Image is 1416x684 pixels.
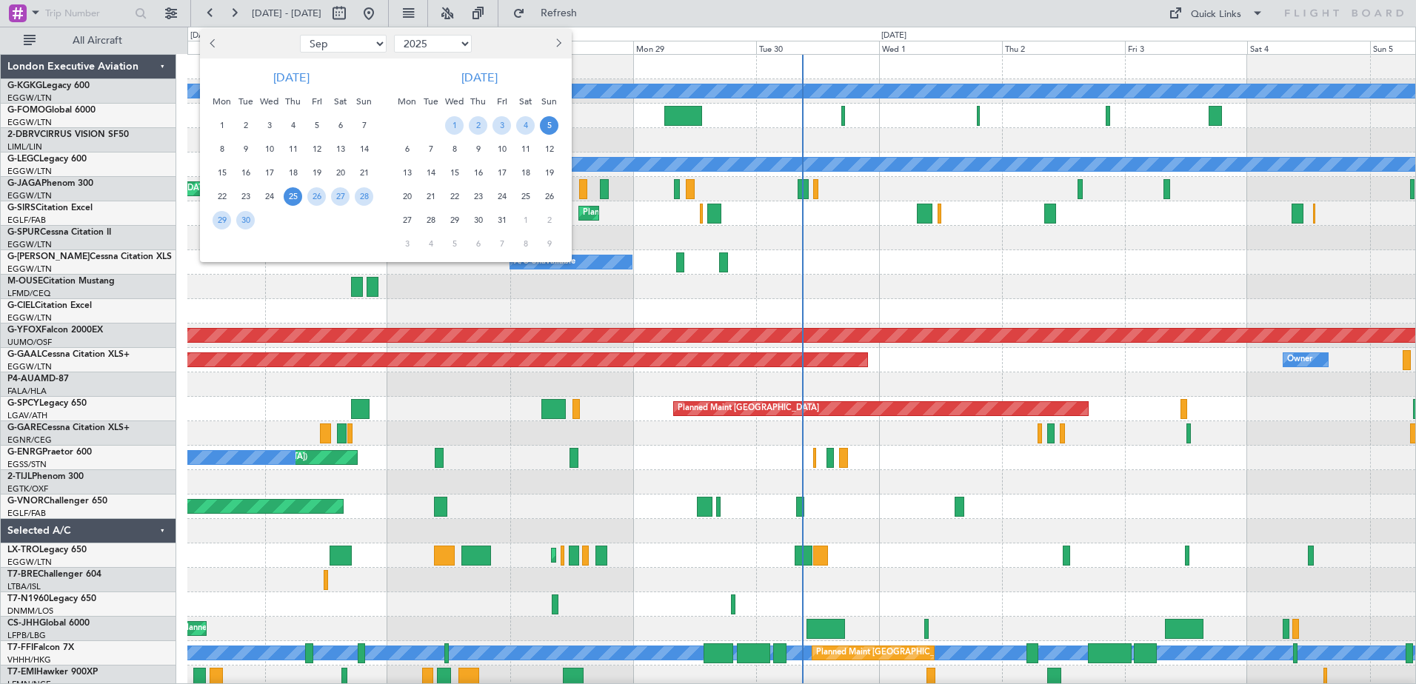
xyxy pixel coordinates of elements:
[395,137,419,161] div: 6-10-2025
[353,161,376,184] div: 21-9-2025
[419,161,443,184] div: 14-10-2025
[398,164,416,182] span: 13
[213,187,231,206] span: 22
[305,113,329,137] div: 5-9-2025
[445,211,464,229] span: 29
[329,137,353,161] div: 13-9-2025
[331,140,350,158] span: 13
[395,232,419,255] div: 3-11-2025
[490,184,514,208] div: 24-10-2025
[467,113,490,137] div: 2-10-2025
[514,184,538,208] div: 25-10-2025
[281,90,305,113] div: Thu
[514,208,538,232] div: 1-11-2025
[540,164,558,182] span: 19
[329,161,353,184] div: 20-9-2025
[213,116,231,135] span: 1
[538,90,561,113] div: Sun
[398,235,416,253] span: 3
[443,113,467,137] div: 1-10-2025
[538,232,561,255] div: 9-11-2025
[516,187,535,206] span: 25
[398,140,416,158] span: 6
[398,211,416,229] span: 27
[258,90,281,113] div: Wed
[213,211,231,229] span: 29
[234,208,258,232] div: 30-9-2025
[445,140,464,158] span: 8
[514,161,538,184] div: 18-10-2025
[395,208,419,232] div: 27-10-2025
[395,90,419,113] div: Mon
[538,137,561,161] div: 12-10-2025
[210,137,234,161] div: 8-9-2025
[516,164,535,182] span: 18
[469,187,487,206] span: 23
[213,164,231,182] span: 15
[490,208,514,232] div: 31-10-2025
[234,90,258,113] div: Tue
[490,232,514,255] div: 7-11-2025
[467,90,490,113] div: Thu
[398,187,416,206] span: 20
[469,164,487,182] span: 16
[395,161,419,184] div: 13-10-2025
[236,140,255,158] span: 9
[469,235,487,253] span: 6
[445,187,464,206] span: 22
[353,184,376,208] div: 28-9-2025
[492,116,511,135] span: 3
[443,184,467,208] div: 22-10-2025
[421,164,440,182] span: 14
[492,187,511,206] span: 24
[307,116,326,135] span: 5
[514,90,538,113] div: Sat
[281,137,305,161] div: 11-9-2025
[331,187,350,206] span: 27
[443,161,467,184] div: 15-10-2025
[234,137,258,161] div: 9-9-2025
[419,90,443,113] div: Tue
[210,90,234,113] div: Mon
[329,90,353,113] div: Sat
[260,164,278,182] span: 17
[492,235,511,253] span: 7
[284,164,302,182] span: 18
[236,116,255,135] span: 2
[258,161,281,184] div: 17-9-2025
[260,140,278,158] span: 10
[234,161,258,184] div: 16-9-2025
[307,164,326,182] span: 19
[492,140,511,158] span: 10
[234,113,258,137] div: 2-9-2025
[443,232,467,255] div: 5-11-2025
[236,164,255,182] span: 16
[514,137,538,161] div: 11-10-2025
[419,137,443,161] div: 7-10-2025
[467,137,490,161] div: 9-10-2025
[445,235,464,253] span: 5
[469,116,487,135] span: 2
[353,90,376,113] div: Sun
[421,140,440,158] span: 7
[329,113,353,137] div: 6-9-2025
[210,113,234,137] div: 1-9-2025
[284,140,302,158] span: 11
[540,116,558,135] span: 5
[421,235,440,253] span: 4
[443,208,467,232] div: 29-10-2025
[353,113,376,137] div: 7-9-2025
[419,184,443,208] div: 21-10-2025
[305,161,329,184] div: 19-9-2025
[550,32,566,56] button: Next month
[307,140,326,158] span: 12
[281,161,305,184] div: 18-9-2025
[305,90,329,113] div: Fri
[516,235,535,253] span: 8
[300,35,387,53] select: Select month
[331,116,350,135] span: 6
[490,113,514,137] div: 3-10-2025
[210,208,234,232] div: 29-9-2025
[445,164,464,182] span: 15
[355,164,373,182] span: 21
